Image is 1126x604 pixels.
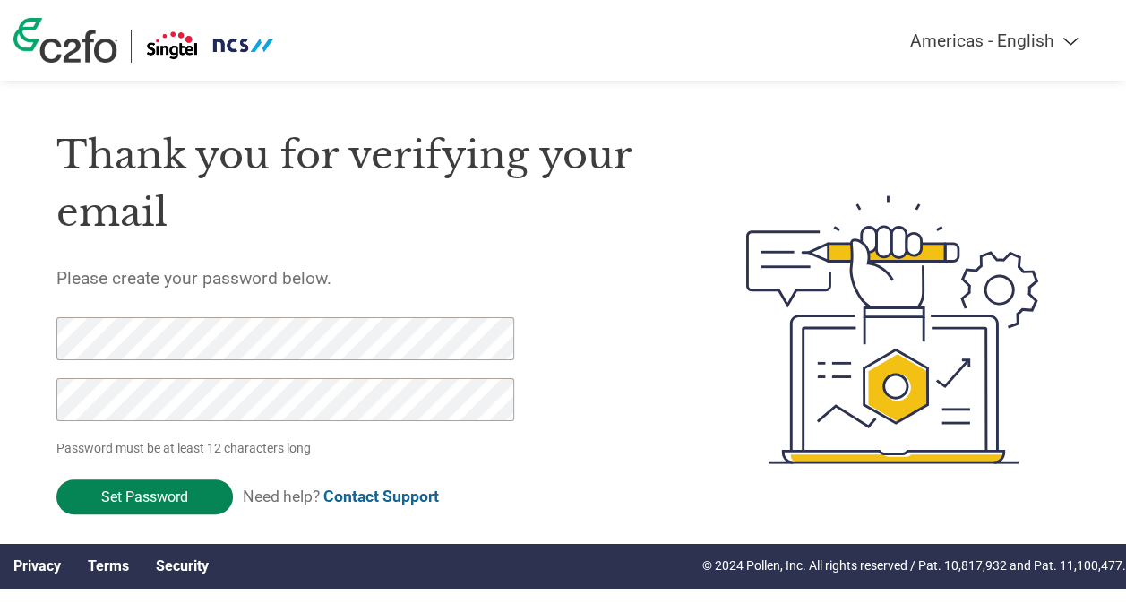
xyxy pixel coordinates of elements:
p: © 2024 Pollen, Inc. All rights reserved / Pat. 10,817,932 and Pat. 11,100,477. [702,557,1126,575]
h5: Please create your password below. [56,268,665,289]
input: Set Password [56,479,233,514]
a: Contact Support [323,488,439,505]
img: create-password [715,100,1070,559]
a: Terms [88,557,129,574]
img: Singtel [145,30,275,63]
img: c2fo logo [13,18,117,63]
h1: Thank you for verifying your email [56,126,665,242]
p: Password must be at least 12 characters long [56,439,519,458]
span: Need help? [243,488,439,505]
a: Privacy [13,557,61,574]
a: Security [156,557,209,574]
